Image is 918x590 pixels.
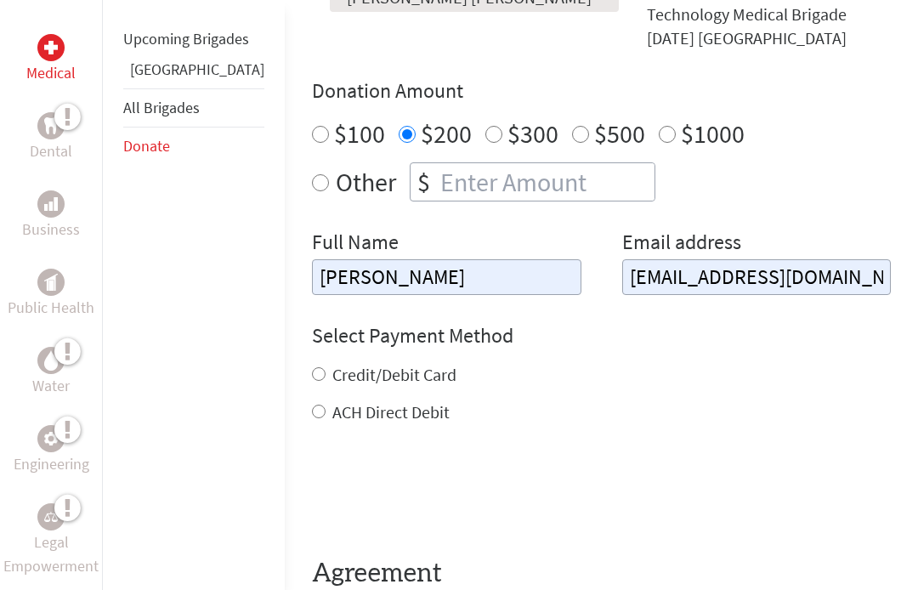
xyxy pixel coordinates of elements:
[32,374,70,398] p: Water
[681,118,745,150] label: $1000
[30,112,72,163] a: DentalDental
[123,128,264,165] li: Donate
[26,34,76,85] a: MedicalMedical
[312,260,581,296] input: Enter Full Name
[44,197,58,211] img: Business
[312,459,570,525] iframe: reCAPTCHA
[123,20,264,58] li: Upcoming Brigades
[37,34,65,61] div: Medical
[312,323,891,350] h4: Select Payment Method
[8,269,94,320] a: Public HealthPublic Health
[8,296,94,320] p: Public Health
[437,164,654,201] input: Enter Amount
[3,503,99,578] a: Legal EmpowermentLegal Empowerment
[44,512,58,522] img: Legal Empowerment
[336,163,396,202] label: Other
[14,425,89,476] a: EngineeringEngineering
[44,432,58,445] img: Engineering
[32,347,70,398] a: WaterWater
[334,118,385,150] label: $100
[30,139,72,163] p: Dental
[622,260,892,296] input: Your Email
[421,118,472,150] label: $200
[411,164,437,201] div: $
[37,269,65,296] div: Public Health
[22,218,80,241] p: Business
[44,274,58,291] img: Public Health
[622,230,741,260] label: Email address
[22,190,80,241] a: BusinessBusiness
[37,503,65,530] div: Legal Empowerment
[37,112,65,139] div: Dental
[594,118,645,150] label: $500
[14,452,89,476] p: Engineering
[44,41,58,54] img: Medical
[507,118,558,150] label: $300
[123,29,249,48] a: Upcoming Brigades
[123,88,264,128] li: All Brigades
[312,230,399,260] label: Full Name
[123,136,170,156] a: Donate
[123,58,264,88] li: Guatemala
[332,365,456,386] label: Credit/Debit Card
[3,530,99,578] p: Legal Empowerment
[44,350,58,370] img: Water
[44,117,58,133] img: Dental
[312,559,891,590] h4: Agreement
[37,347,65,374] div: Water
[123,98,200,117] a: All Brigades
[26,61,76,85] p: Medical
[332,402,450,423] label: ACH Direct Debit
[312,78,891,105] h4: Donation Amount
[37,190,65,218] div: Business
[130,60,264,79] a: [GEOGRAPHIC_DATA]
[37,425,65,452] div: Engineering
